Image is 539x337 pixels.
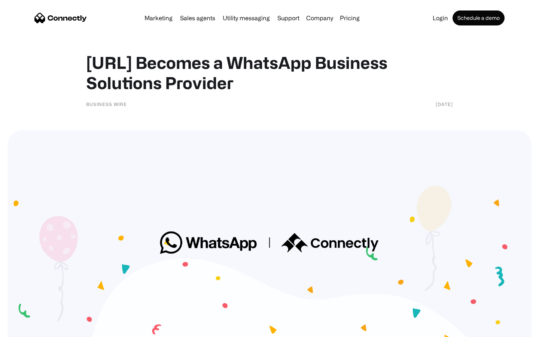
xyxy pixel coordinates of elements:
div: [DATE] [436,100,453,108]
h1: [URL] Becomes a WhatsApp Business Solutions Provider [86,52,453,93]
a: Schedule a demo [453,10,505,25]
a: Login [430,15,451,21]
a: Utility messaging [220,15,273,21]
a: Support [274,15,302,21]
a: Pricing [337,15,363,21]
ul: Language list [15,324,45,334]
a: Marketing [141,15,176,21]
a: Sales agents [177,15,218,21]
div: Company [306,13,333,23]
aside: Language selected: English [7,324,45,334]
div: Business Wire [86,100,127,108]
